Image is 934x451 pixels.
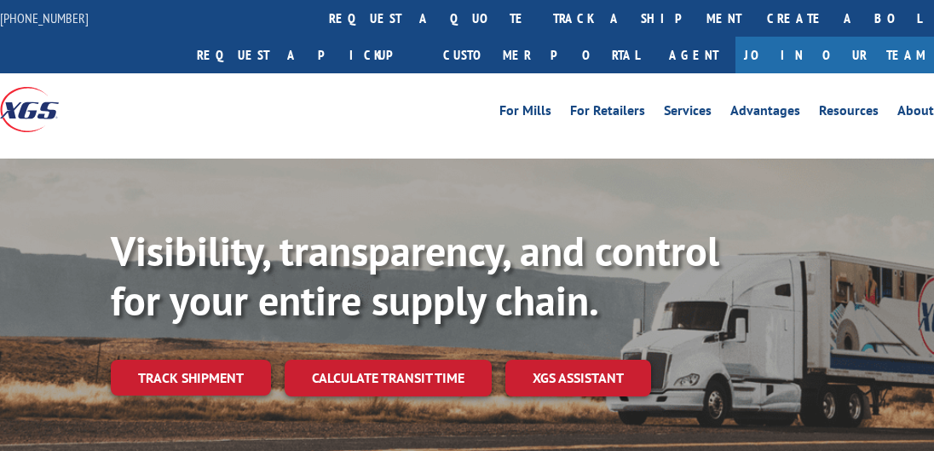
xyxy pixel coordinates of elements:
[285,360,492,396] a: Calculate transit time
[111,360,271,396] a: Track shipment
[735,37,934,73] a: Join Our Team
[897,104,934,123] a: About
[664,104,712,123] a: Services
[430,37,652,73] a: Customer Portal
[652,37,735,73] a: Agent
[730,104,800,123] a: Advantages
[819,104,879,123] a: Resources
[499,104,551,123] a: For Mills
[570,104,645,123] a: For Retailers
[505,360,651,396] a: XGS ASSISTANT
[184,37,430,73] a: Request a pickup
[111,224,719,327] b: Visibility, transparency, and control for your entire supply chain.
